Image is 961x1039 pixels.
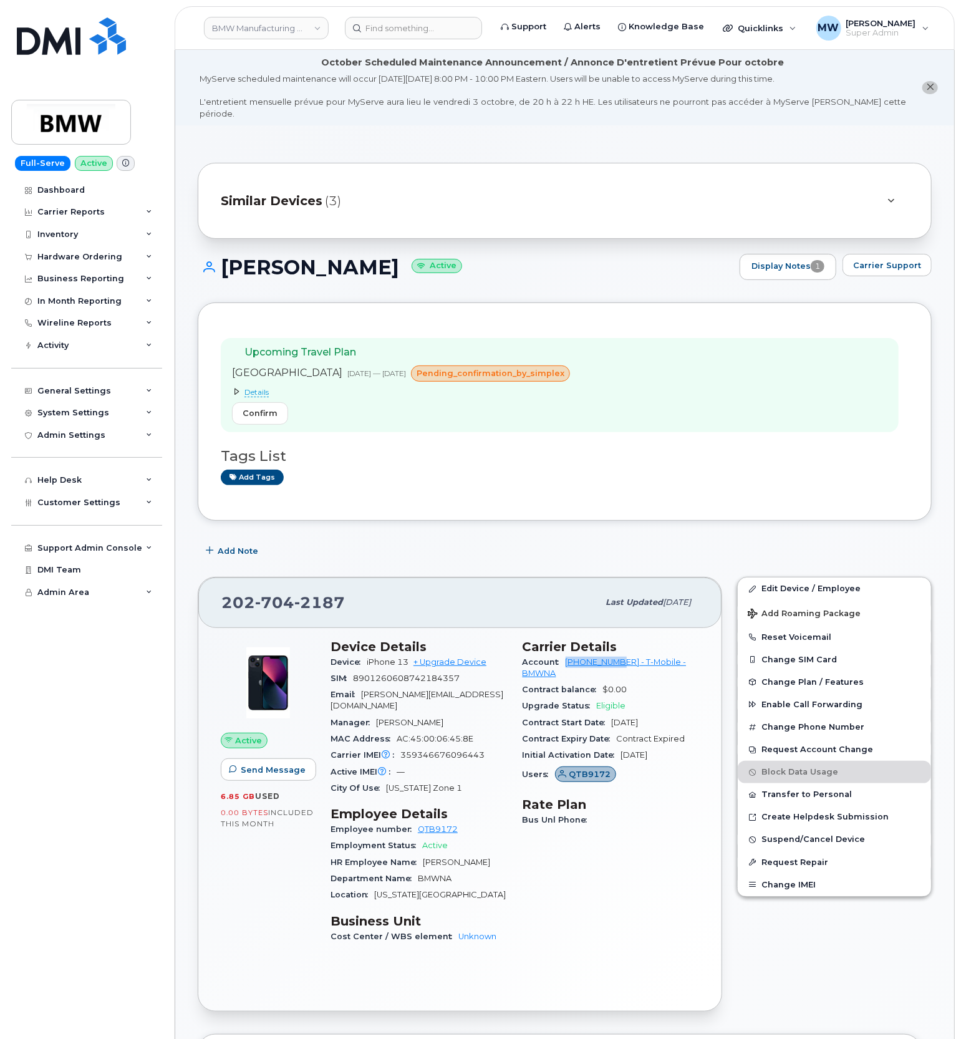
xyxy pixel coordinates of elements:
span: included this month [221,808,314,828]
img: image20231002-3703462-1ig824h.jpeg [231,645,306,720]
span: Last updated [606,597,663,607]
span: (3) [325,192,341,210]
small: Active [412,259,462,273]
button: Add Note [198,539,269,562]
h3: Carrier Details [523,639,700,654]
button: Request Account Change [738,738,931,761]
span: Manager [331,718,376,727]
span: Contract Expiry Date [523,734,617,743]
span: 704 [255,593,294,612]
div: October Scheduled Maintenance Announcement / Annonce D'entretient Prévue Pour octobre [322,56,785,69]
button: Block Data Usage [738,761,931,783]
span: $0.00 [603,685,627,694]
span: 202 [221,593,345,612]
a: [PHONE_NUMBER] - T-Mobile - BMWNA [523,657,687,678]
span: Carrier Support [853,259,921,271]
button: Carrier Support [843,254,932,276]
span: [DATE] [612,718,639,727]
span: 2187 [294,593,345,612]
a: Unknown [458,932,496,941]
span: Change Plan / Features [761,677,864,687]
span: [DATE] [663,597,691,607]
span: Upcoming Travel Plan [244,346,356,358]
button: Enable Call Forwarding [738,693,931,716]
span: Contract balance [523,685,603,694]
span: Send Message [241,764,306,776]
span: Enable Call Forwarding [761,700,862,709]
button: Change Plan / Features [738,671,931,693]
span: Bus Unl Phone [523,815,594,824]
summary: Details [232,387,575,397]
span: [DATE] [621,750,648,760]
span: Add Roaming Package [748,609,861,621]
span: [PERSON_NAME][EMAIL_ADDRESS][DOMAIN_NAME] [331,690,503,710]
span: Location [331,890,374,899]
h3: Rate Plan [523,797,700,812]
span: Suspend/Cancel Device [761,835,865,844]
span: [US_STATE][GEOGRAPHIC_DATA] [374,890,506,899]
span: Device [331,657,367,667]
span: [GEOGRAPHIC_DATA] [232,367,342,379]
span: Confirm [243,407,278,419]
button: Add Roaming Package [738,600,931,626]
span: BMWNA [418,874,452,883]
span: Similar Devices [221,192,322,210]
button: Send Message [221,758,316,781]
a: Create Helpdesk Submission [738,806,931,828]
span: Contract Start Date [523,718,612,727]
span: Add Note [218,545,258,557]
iframe: Messenger Launcher [907,985,952,1030]
div: MyServe scheduled maintenance will occur [DATE][DATE] 8:00 PM - 10:00 PM Eastern. Users will be u... [200,73,906,119]
span: used [255,791,280,801]
span: [DATE] — [DATE] [347,369,406,378]
button: Confirm [232,402,288,425]
span: Cost Center / WBS element [331,932,458,941]
h3: Device Details [331,639,508,654]
span: [PERSON_NAME] [376,718,443,727]
span: 1 [811,260,824,273]
span: Upgrade Status [523,701,597,710]
span: — [397,767,405,776]
span: Contract Expired [617,734,685,743]
span: Active [422,841,448,850]
button: Transfer to Personal [738,783,931,806]
span: SIM [331,674,353,683]
button: Change Phone Number [738,716,931,738]
span: Department Name [331,874,418,883]
span: 359346676096443 [400,750,485,760]
button: close notification [922,81,938,94]
a: + Upgrade Device [413,657,486,667]
a: QTB9172 [418,824,458,834]
h3: Tags List [221,448,909,464]
span: iPhone 13 [367,657,408,667]
span: Email [331,690,361,699]
span: HR Employee Name [331,858,423,867]
span: [PERSON_NAME] [423,858,490,867]
span: Eligible [597,701,626,710]
button: Suspend/Cancel Device [738,828,931,851]
a: Display Notes1 [740,254,836,280]
span: AC:45:00:06:45:8E [397,734,473,743]
a: Add tags [221,470,284,485]
span: Users [523,770,555,779]
span: Active IMEI [331,767,397,776]
span: Account [523,657,566,667]
a: Edit Device / Employee [738,577,931,600]
button: Request Repair [738,851,931,874]
span: pending_confirmation_by_simplex [417,367,564,379]
span: Employee number [331,824,418,834]
span: 6.85 GB [221,792,255,801]
span: MAC Address [331,734,397,743]
span: City Of Use [331,783,386,793]
button: Change IMEI [738,874,931,896]
span: QTB9172 [569,768,611,780]
button: Change SIM Card [738,649,931,671]
span: Active [235,735,262,747]
h3: Business Unit [331,914,508,929]
a: QTB9172 [555,770,617,779]
button: Reset Voicemail [738,626,931,649]
span: 0.00 Bytes [221,808,268,817]
span: Details [244,387,269,397]
span: [US_STATE] Zone 1 [386,783,462,793]
span: Initial Activation Date [523,750,621,760]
